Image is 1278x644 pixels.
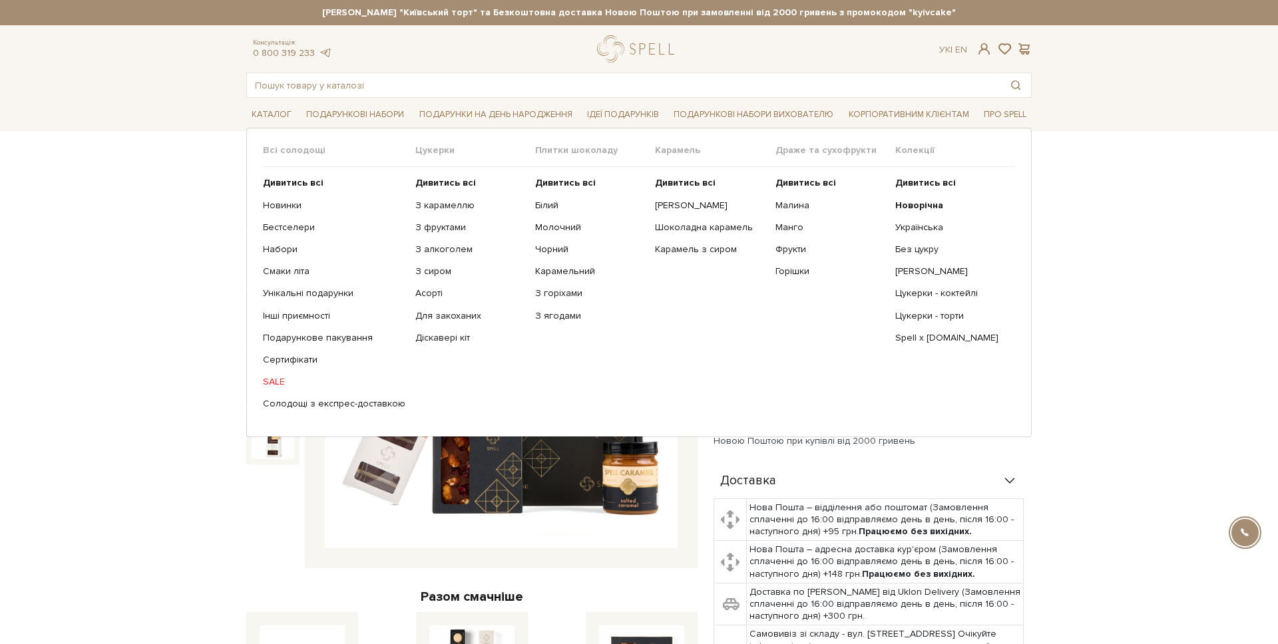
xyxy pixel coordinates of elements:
[895,200,943,211] b: Новорічна
[415,177,525,189] a: Дивитись всі
[655,144,775,156] span: Карамель
[535,287,645,299] a: З горіхами
[746,498,1024,541] td: Нова Пошта – відділення або поштомат (Замовлення сплаченні до 16:00 відправляємо день в день, піс...
[775,177,836,188] b: Дивитись всі
[301,104,409,125] a: Подарункові набори
[263,398,405,410] a: Солодощі з експрес-доставкою
[895,332,1005,344] a: Spell x [DOMAIN_NAME]
[535,310,645,322] a: З ягодами
[415,287,525,299] a: Асорті
[895,287,1005,299] a: Цукерки - коктейлі
[862,568,975,579] b: Працюємо без вихідних.
[252,416,294,458] img: Подарунок Шоколадний комплімент
[895,243,1005,255] a: Без цукру
[535,243,645,255] a: Чорний
[655,200,765,212] a: [PERSON_NAME]
[843,103,974,126] a: Корпоративним клієнтам
[655,177,765,189] a: Дивитись всі
[415,200,525,212] a: З карамеллю
[263,332,405,344] a: Подарункове пакування
[895,310,1005,322] a: Цукерки - торти
[895,200,1005,212] a: Новорічна
[415,144,535,156] span: Цукерки
[720,475,776,487] span: Доставка
[263,376,405,388] a: SALE
[1000,73,1031,97] button: Пошук товару у каталозі
[668,103,839,126] a: Подарункові набори вихователю
[655,177,716,188] b: Дивитись всі
[535,200,645,212] a: Білий
[415,332,525,344] a: Діскавері кіт
[318,47,331,59] a: telegram
[415,310,525,322] a: Для закоханих
[535,144,655,156] span: Плитки шоколаду
[263,265,405,277] a: Смаки літа
[775,265,885,277] a: Горішки
[253,39,331,47] span: Консультація:
[415,265,525,277] a: З сиром
[263,177,323,188] b: Дивитись всі
[895,177,956,188] b: Дивитись всі
[978,104,1032,125] a: Про Spell
[246,104,297,125] a: Каталог
[895,144,1015,156] span: Колекції
[246,7,1032,19] strong: [PERSON_NAME] "Київський торт" та Безкоштовна доставка Новою Поштою при замовленні від 2000 гриве...
[955,44,967,55] a: En
[246,128,1032,436] div: Каталог
[895,222,1005,234] a: Українська
[263,243,405,255] a: Набори
[939,44,967,56] div: Ук
[535,265,645,277] a: Карамельний
[597,35,680,63] a: logo
[246,588,698,605] div: Разом смачніше
[775,177,885,189] a: Дивитись всі
[582,104,664,125] a: Ідеї подарунків
[263,222,405,234] a: Бестселери
[655,243,765,255] a: Карамель з сиром
[263,354,405,366] a: Сертифікати
[895,177,1005,189] a: Дивитись всі
[775,222,885,234] a: Манго
[775,243,885,255] a: Фрукти
[895,265,1005,277] a: [PERSON_NAME]
[263,177,405,189] a: Дивитись всі
[655,222,765,234] a: Шоколадна карамель
[263,200,405,212] a: Новинки
[951,44,953,55] span: |
[859,526,972,537] b: Працюємо без вихідних.
[263,310,405,322] a: Інші приємності
[535,177,645,189] a: Дивитись всі
[746,583,1024,625] td: Доставка по [PERSON_NAME] від Uklon Delivery (Замовлення сплаченні до 16:00 відправляємо день в д...
[535,177,596,188] b: Дивитись всі
[415,222,525,234] a: З фруктами
[746,541,1024,583] td: Нова Пошта – адресна доставка кур'єром (Замовлення сплаченні до 16:00 відправляємо день в день, п...
[263,287,405,299] a: Унікальні подарунки
[415,243,525,255] a: З алкоголем
[253,47,315,59] a: 0 800 319 233
[775,144,895,156] span: Драже та сухофрукти
[775,200,885,212] a: Малина
[247,73,1000,97] input: Пошук товару у каталозі
[414,104,578,125] a: Подарунки на День народження
[263,144,415,156] span: Всі солодощі
[415,177,476,188] b: Дивитись всі
[535,222,645,234] a: Молочний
